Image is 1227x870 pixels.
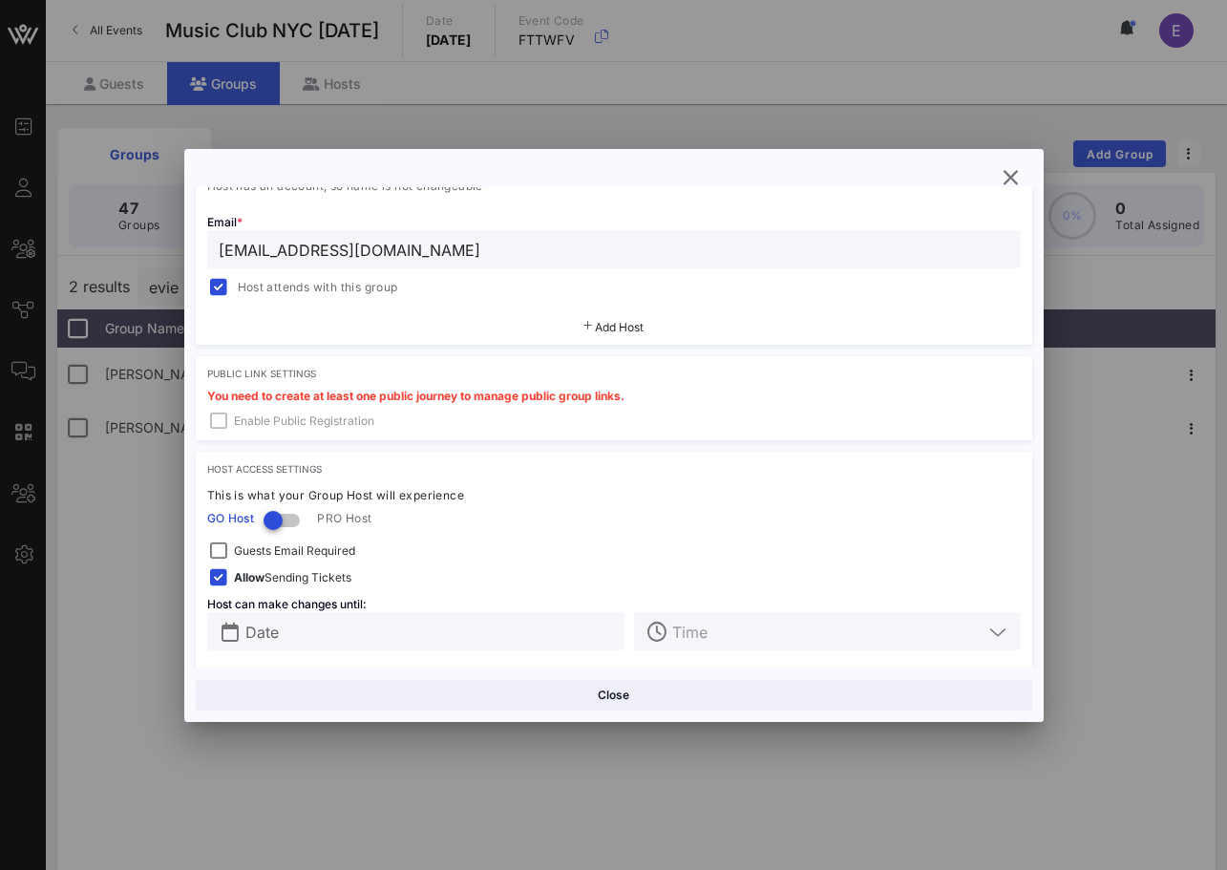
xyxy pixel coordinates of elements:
[595,320,644,334] span: Add Host
[234,541,355,561] span: Guests Email Required
[196,680,1032,711] button: Close
[207,463,1021,475] div: Host Access Settings
[207,368,1021,379] div: Public Link Settings
[234,570,264,584] strong: Allow
[207,389,624,403] span: You need to create at least one public journey to manage public group links.
[234,568,351,587] span: Sending Tickets
[583,322,644,333] button: Add Host
[317,509,371,528] span: PRO Host
[672,619,982,644] input: Time
[222,623,239,642] button: prepend icon
[207,509,255,528] span: GO Host
[238,278,398,297] span: Host attends with this group
[207,486,1021,505] div: This is what your Group Host will experience
[207,179,483,193] span: Host has an account, so name is not changeable
[207,215,243,229] span: Email
[207,597,367,611] span: Host can make changes until:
